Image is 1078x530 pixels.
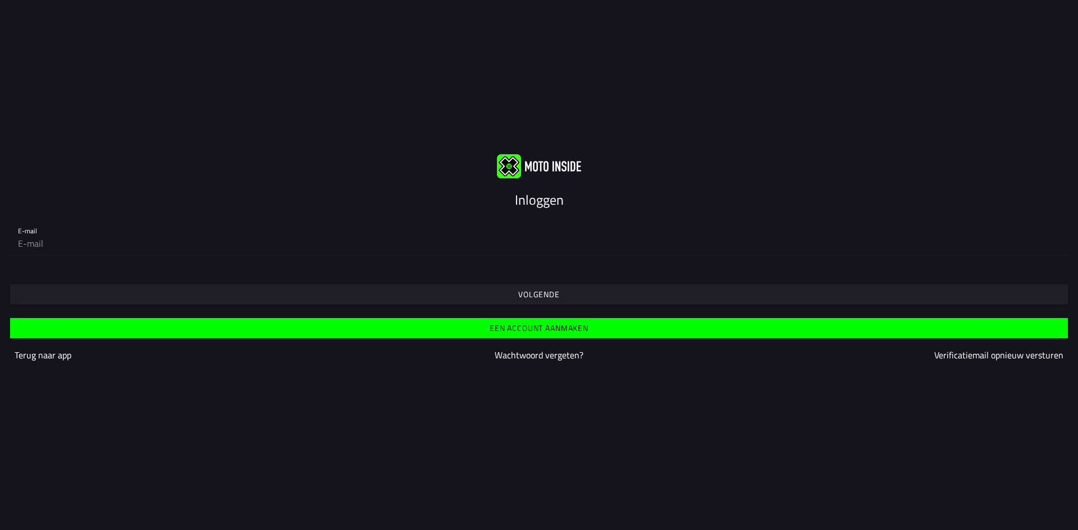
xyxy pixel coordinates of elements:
ion-button: Een account aanmaken [10,318,1068,338]
input: E-mail [18,232,1060,255]
a: Terug naar app [15,348,71,362]
a: Wachtwoord vergeten? [495,348,583,362]
ion-text: Inloggen [515,190,564,210]
ion-text: Volgende [518,291,560,298]
a: Verificatiemail opnieuw versturen [934,348,1063,362]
